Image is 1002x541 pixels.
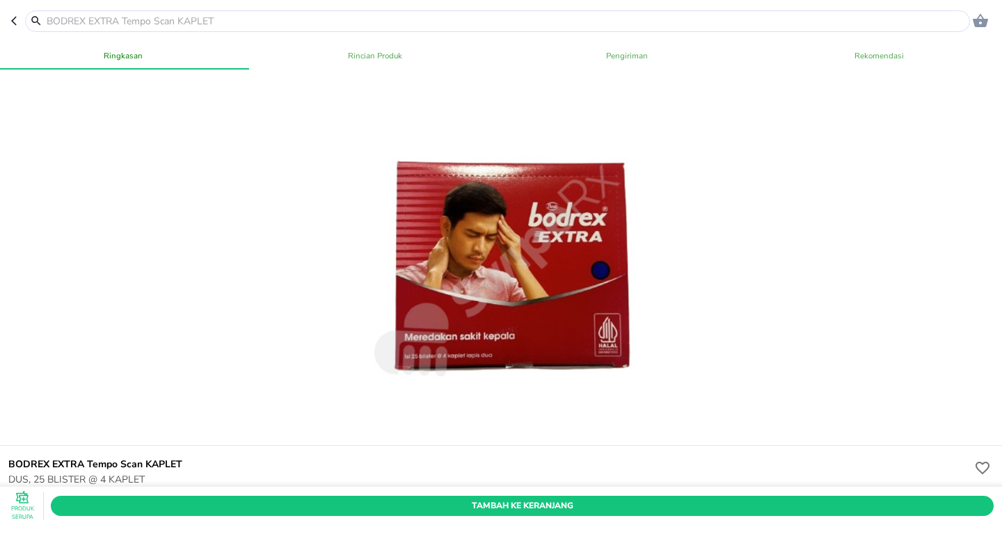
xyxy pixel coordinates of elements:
[6,49,241,63] span: Ringkasan
[45,14,967,29] input: BODREX EXTRA Tempo Scan KAPLET
[8,457,971,472] h6: BODREX EXTRA Tempo Scan KAPLET
[8,472,971,487] p: DUS, 25 BLISTER @ 4 KAPLET
[509,49,745,63] span: Pengiriman
[761,49,996,63] span: Rekomendasi
[257,49,493,63] span: Rincian Produk
[51,496,994,516] button: Tambah Ke Keranjang
[8,505,36,522] p: Produk Serupa
[8,492,36,520] button: Produk Serupa
[61,499,983,513] span: Tambah Ke Keranjang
